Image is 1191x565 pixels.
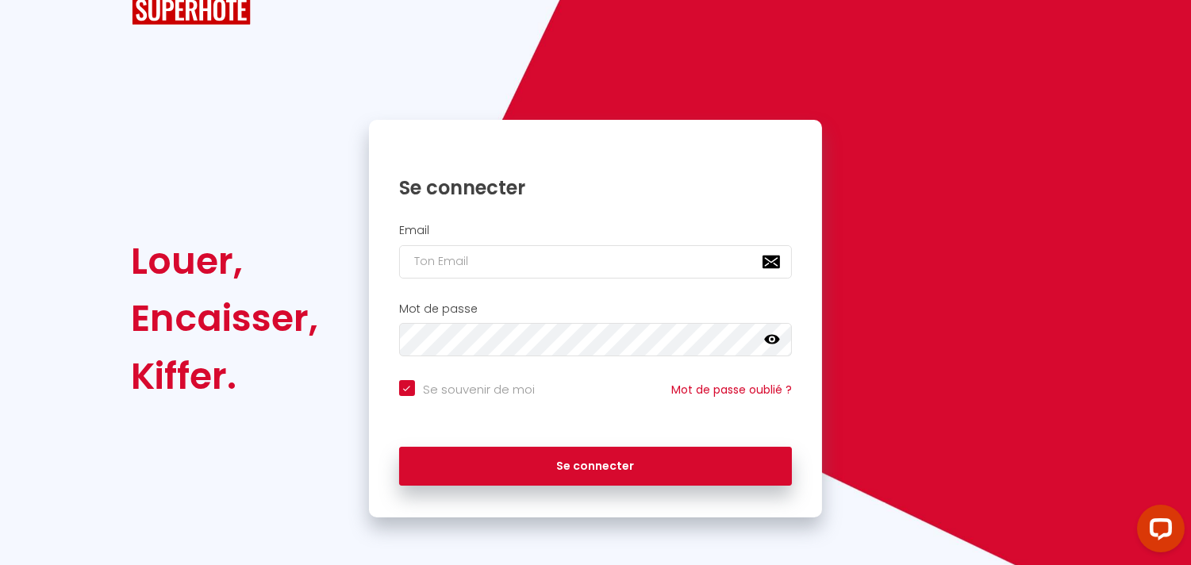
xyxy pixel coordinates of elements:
div: Encaisser, [132,290,319,347]
a: Mot de passe oublié ? [671,382,792,398]
h1: Se connecter [399,175,793,200]
div: Kiffer. [132,348,319,405]
input: Ton Email [399,245,793,279]
iframe: LiveChat chat widget [1124,498,1191,565]
button: Se connecter [399,447,793,486]
h2: Email [399,224,793,237]
div: Louer, [132,233,319,290]
h2: Mot de passe [399,302,793,316]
